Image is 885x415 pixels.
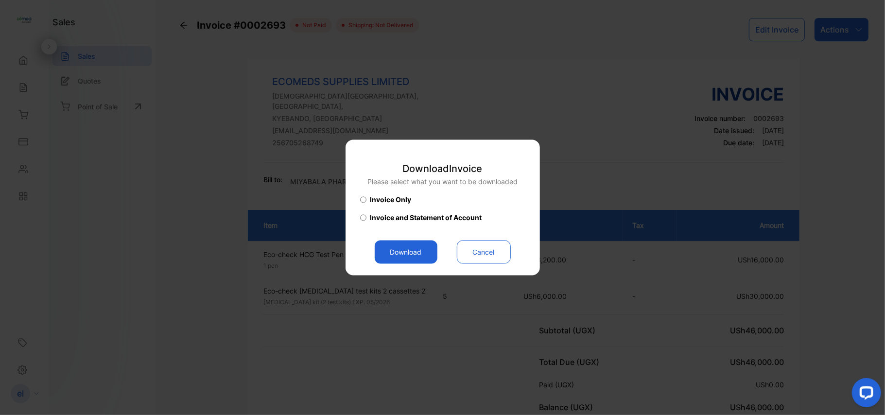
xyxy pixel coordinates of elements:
[367,162,518,176] p: Download Invoice
[375,241,437,264] button: Download
[844,374,885,415] iframe: LiveChat chat widget
[367,177,518,187] p: Please select what you want to be downloaded
[370,213,482,223] span: Invoice and Statement of Account
[457,241,511,264] button: Cancel
[370,195,412,205] span: Invoice Only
